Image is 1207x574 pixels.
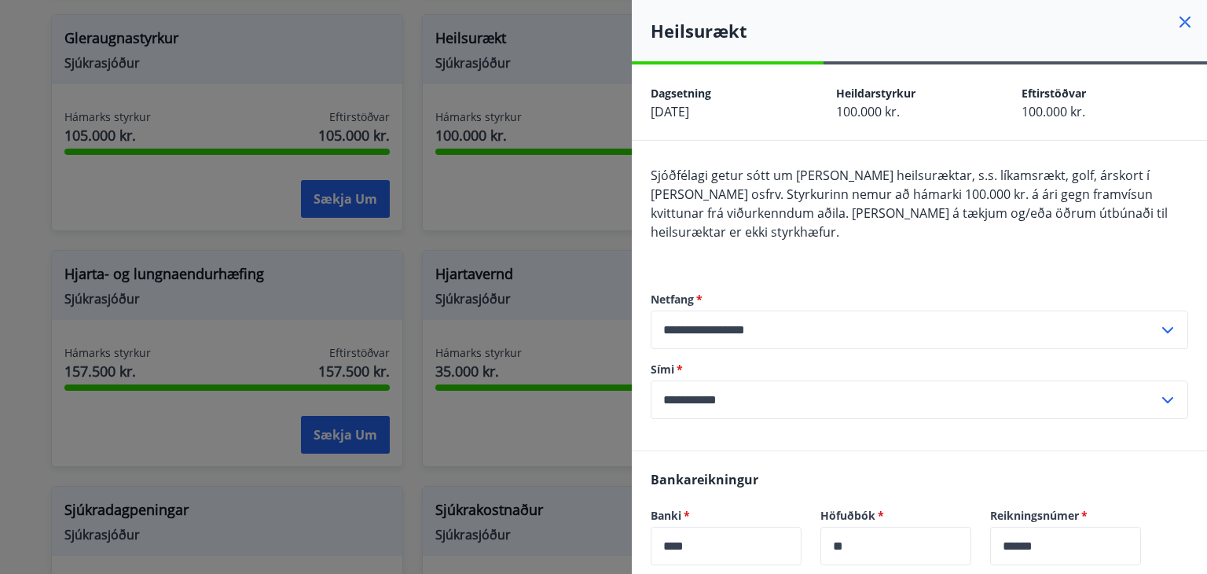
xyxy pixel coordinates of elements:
[836,86,915,101] span: Heildarstyrkur
[651,508,802,524] label: Banki
[651,471,758,488] span: Bankareikningur
[820,508,971,524] label: Höfuðbók
[836,103,900,120] span: 100.000 kr.
[651,103,689,120] span: [DATE]
[1022,103,1085,120] span: 100.000 kr.
[651,86,711,101] span: Dagsetning
[651,223,839,241] span: heilsuræktar er ekki styrkhæfur.
[651,292,1188,307] label: Netfang
[1022,86,1086,101] span: Eftirstöðvar
[990,508,1141,524] label: Reikningsnúmer
[651,167,1168,222] span: Sjóðfélagi getur sótt um [PERSON_NAME] heilsuræktar, s.s. líkamsrækt, golf, árskort í [PERSON_NAM...
[651,19,1207,42] h4: Heilsurækt
[651,362,1188,377] label: Sími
